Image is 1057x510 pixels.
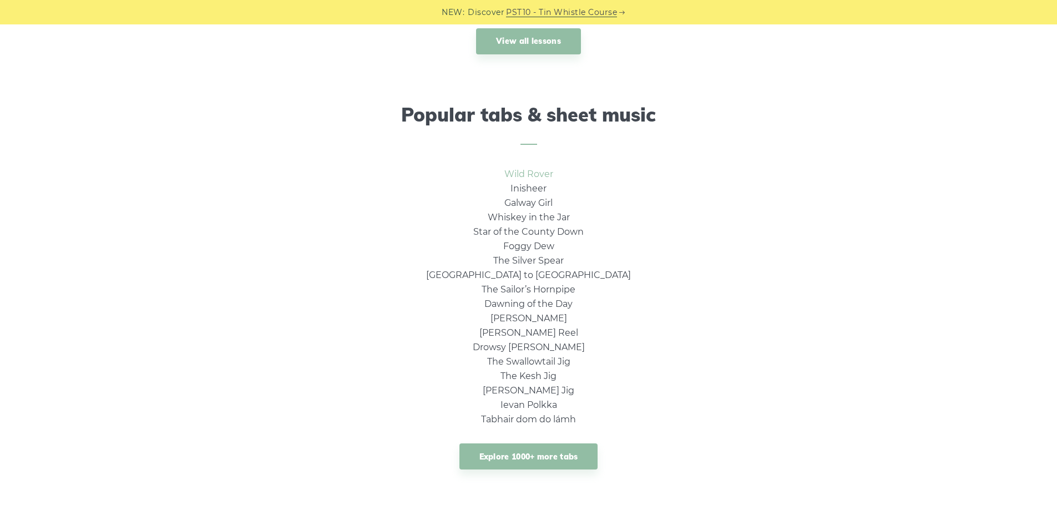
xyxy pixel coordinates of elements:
[504,169,553,179] a: Wild Rover
[481,414,576,425] a: Tabhair dom do lámh
[500,400,557,410] a: Ievan Polkka
[484,299,573,309] a: Dawning of the Day
[459,443,598,469] a: Explore 1000+ more tabs
[510,183,547,194] a: Inisheer
[488,212,570,223] a: Whiskey in the Jar
[476,28,581,54] a: View all lessons
[500,371,557,381] a: The Kesh Jig
[426,270,631,280] a: [GEOGRAPHIC_DATA] to [GEOGRAPHIC_DATA]
[216,104,842,145] h2: Popular tabs & sheet music
[479,327,578,338] a: [PERSON_NAME] Reel
[442,6,464,19] span: NEW:
[504,198,553,208] a: Galway Girl
[487,356,570,367] a: The Swallowtail Jig
[482,284,575,295] a: The Sailor’s Hornpipe
[483,385,574,396] a: [PERSON_NAME] Jig
[493,255,564,266] a: The Silver Spear
[506,6,617,19] a: PST10 - Tin Whistle Course
[473,226,584,237] a: Star of the County Down
[468,6,504,19] span: Discover
[490,313,567,324] a: [PERSON_NAME]
[503,241,554,251] a: Foggy Dew
[473,342,585,352] a: Drowsy [PERSON_NAME]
